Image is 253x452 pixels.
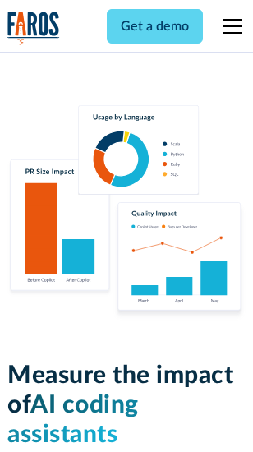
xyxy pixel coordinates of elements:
img: Charts tracking GitHub Copilot's usage and impact on velocity and quality [7,105,246,321]
img: Logo of the analytics and reporting company Faros. [7,12,60,45]
span: AI coding assistants [7,393,139,447]
a: home [7,12,60,45]
h1: Measure the impact of [7,361,246,450]
a: Get a demo [107,9,203,44]
div: menu [213,7,246,46]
